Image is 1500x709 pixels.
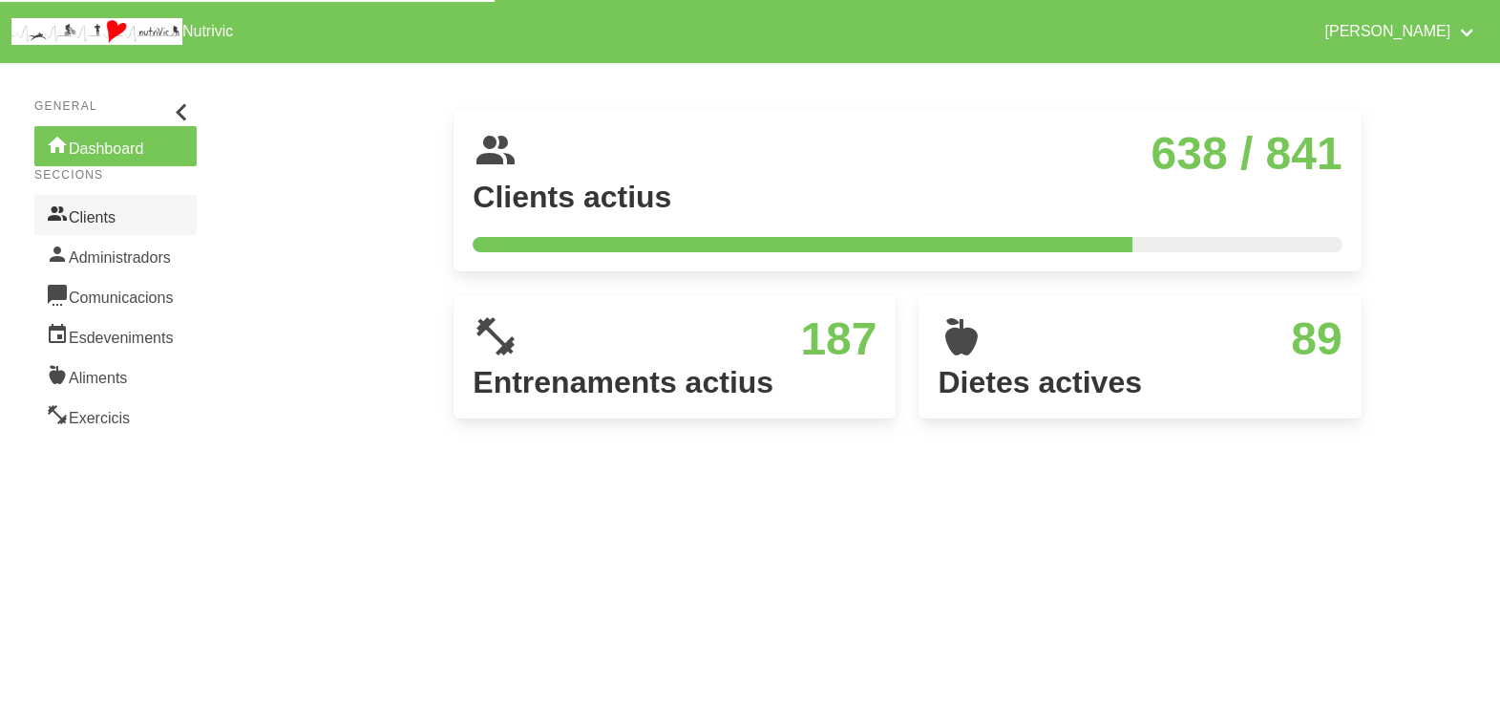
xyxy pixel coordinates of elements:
[34,195,197,235] a: Clients
[34,126,197,166] a: Dashboard
[34,315,197,355] a: Esdeveniments
[34,355,197,396] a: Aliments
[34,235,197,275] a: Administradors
[534,313,877,365] h3: 187
[11,18,182,45] img: company_logo
[938,365,1342,399] h4: Dietes actives
[473,180,1342,214] h4: Clients actius
[34,166,197,183] p: Seccions
[1313,8,1489,55] a: [PERSON_NAME]
[34,97,197,115] p: General
[34,275,197,315] a: Comunicacions
[534,128,1342,180] h3: 638 / 841
[34,396,197,436] a: Exercicis
[473,365,877,399] h4: Entrenaments actius
[999,313,1342,365] h3: 89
